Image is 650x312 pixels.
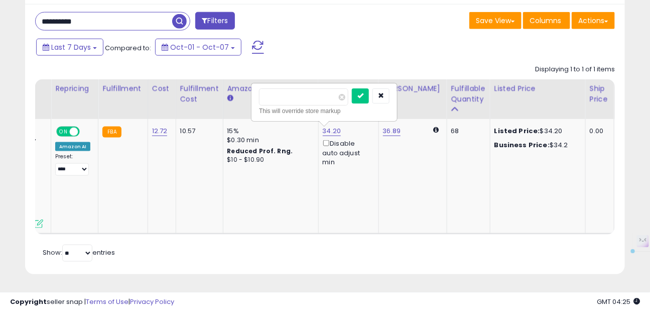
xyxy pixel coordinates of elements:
[43,248,115,257] span: Show: entries
[451,83,486,105] div: Fulfillable Quantity
[227,147,293,155] b: Reduced Prof. Rng.
[494,83,581,94] div: Listed Price
[523,12,570,29] button: Columns
[494,127,578,136] div: $34.20
[10,297,47,306] strong: Copyright
[227,136,311,145] div: $0.30 min
[152,126,168,136] a: 12.72
[323,138,371,167] div: Disable auto adjust min
[130,297,174,306] a: Privacy Policy
[170,42,229,52] span: Oct-01 - Oct-07
[155,39,241,56] button: Oct-01 - Oct-07
[597,297,640,306] span: 2025-10-15 04:25 GMT
[530,16,561,26] span: Columns
[227,83,314,94] div: Amazon Fees
[86,297,128,306] a: Terms of Use
[227,94,233,103] small: Amazon Fees.
[102,127,121,138] small: FBA
[10,297,174,307] div: seller snap | |
[36,39,103,56] button: Last 7 Days
[535,65,615,74] div: Displaying 1 to 1 of 1 items
[195,12,234,30] button: Filters
[572,12,615,29] button: Actions
[227,156,311,164] div: $10 - $10.90
[180,127,215,136] div: 10.57
[494,141,578,150] div: $34.2
[55,142,90,151] div: Amazon AI
[102,83,143,94] div: Fulfillment
[259,106,389,116] div: This will override store markup
[383,126,401,136] a: 36.89
[78,128,94,136] span: OFF
[494,126,540,136] b: Listed Price:
[590,83,610,105] div: Ship Price
[323,126,341,136] a: 34.20
[227,127,311,136] div: 15%
[383,83,443,94] div: [PERSON_NAME]
[451,127,482,136] div: 68
[55,153,90,176] div: Preset:
[55,83,94,94] div: Repricing
[152,83,172,94] div: Cost
[469,12,522,29] button: Save View
[51,42,91,52] span: Last 7 Days
[590,127,606,136] div: 0.00
[57,128,70,136] span: ON
[105,43,151,53] span: Compared to:
[180,83,219,105] div: Fulfillment Cost
[494,140,550,150] b: Business Price:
